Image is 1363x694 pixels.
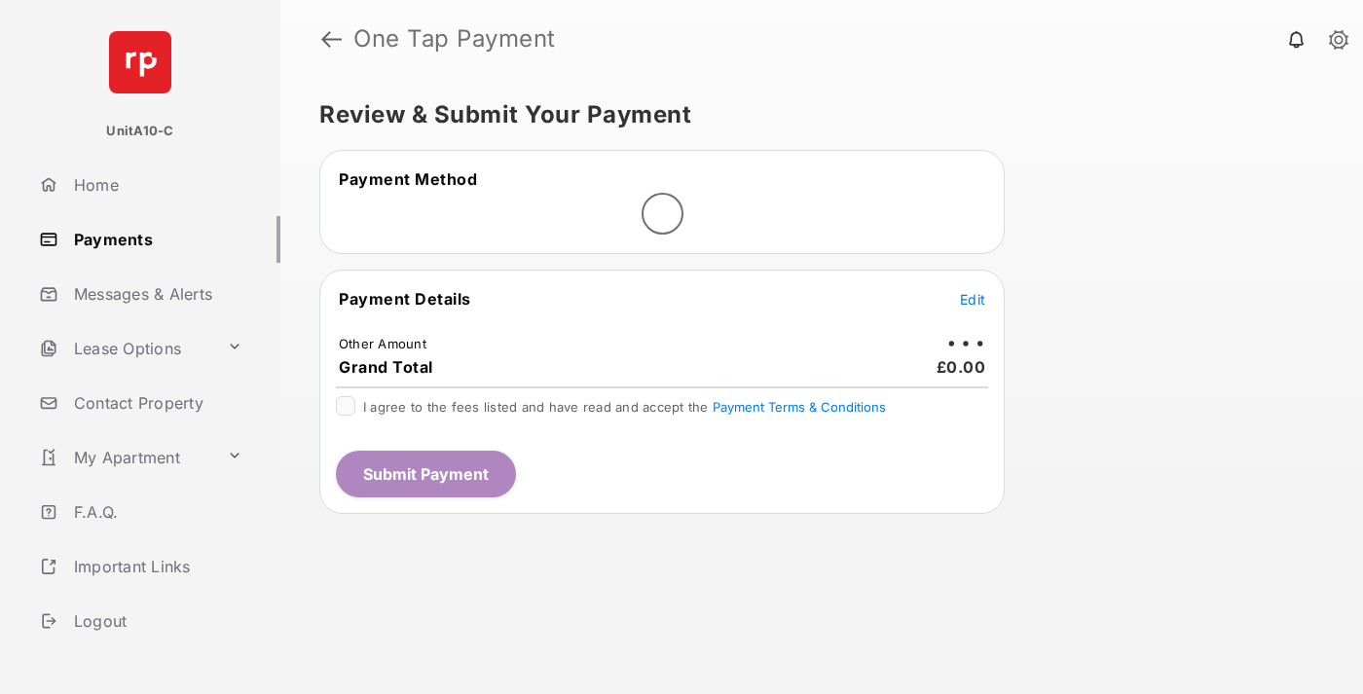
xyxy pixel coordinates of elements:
[109,31,171,93] img: svg+xml;base64,PHN2ZyB4bWxucz0iaHR0cDovL3d3dy53My5vcmcvMjAwMC9zdmciIHdpZHRoPSI2NCIgaGVpZ2h0PSI2NC...
[31,598,280,644] a: Logout
[338,335,427,352] td: Other Amount
[31,325,219,372] a: Lease Options
[339,357,433,377] span: Grand Total
[353,27,556,51] strong: One Tap Payment
[31,216,280,263] a: Payments
[31,489,280,535] a: F.A.Q.
[31,543,250,590] a: Important Links
[31,380,280,426] a: Contact Property
[339,169,477,189] span: Payment Method
[31,162,280,208] a: Home
[960,289,985,309] button: Edit
[31,271,280,317] a: Messages & Alerts
[339,289,471,309] span: Payment Details
[106,122,173,141] p: UnitA10-C
[31,434,219,481] a: My Apartment
[960,291,985,308] span: Edit
[336,451,516,497] button: Submit Payment
[713,399,886,415] button: I agree to the fees listed and have read and accept the
[363,399,886,415] span: I agree to the fees listed and have read and accept the
[937,357,986,377] span: £0.00
[319,103,1308,127] h5: Review & Submit Your Payment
